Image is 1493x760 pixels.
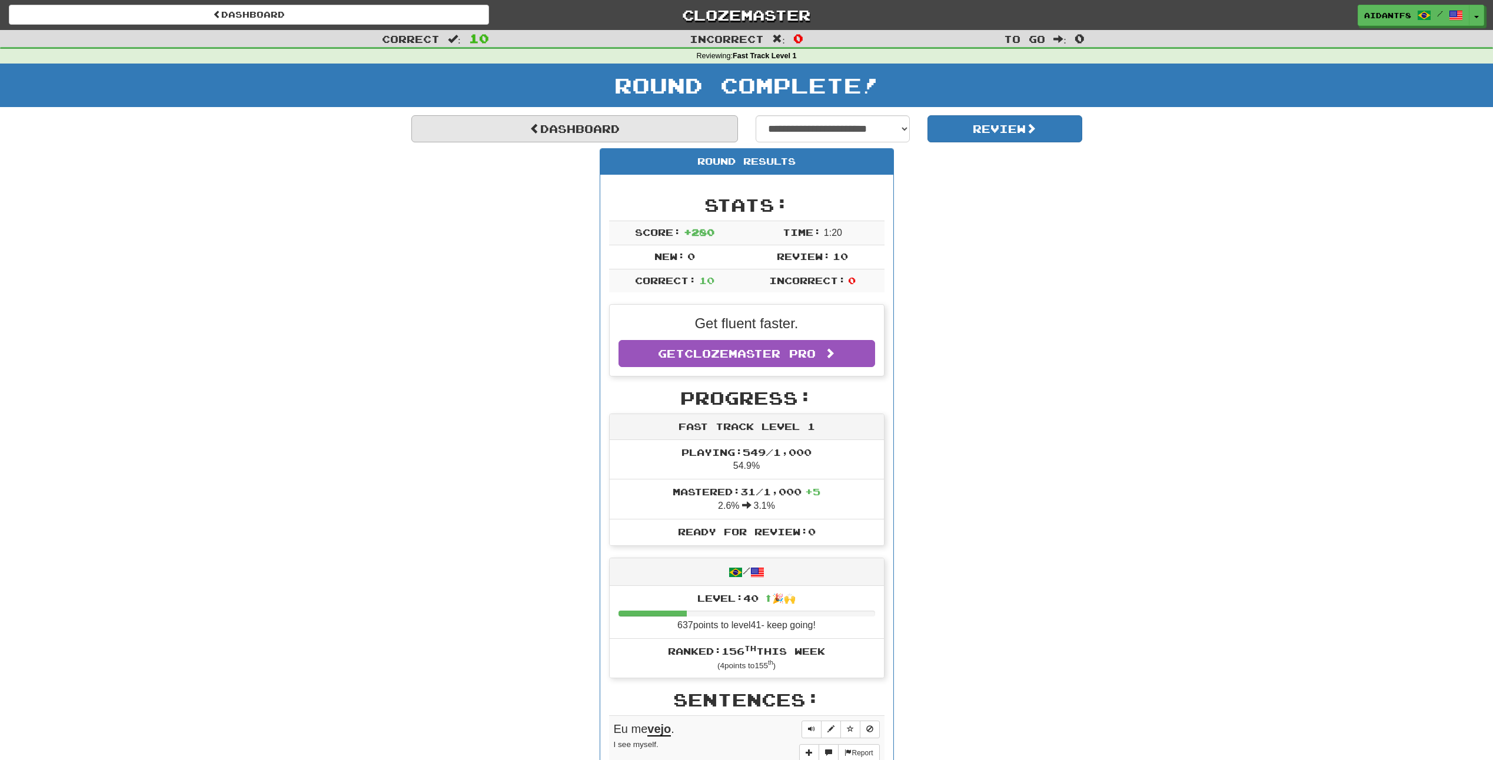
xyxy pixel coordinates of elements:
[769,275,846,286] span: Incorrect:
[1437,9,1443,18] span: /
[411,115,738,142] a: Dashboard
[687,251,695,262] span: 0
[647,722,671,736] u: vejo
[793,31,803,45] span: 0
[600,149,893,175] div: Round Results
[668,645,825,656] span: Ranked: 156 this week
[690,33,764,45] span: Incorrect
[772,34,785,44] span: :
[610,479,884,519] li: 2.6% 3.1%
[673,486,820,497] span: Mastered: 31 / 1,000
[1053,34,1066,44] span: :
[678,526,816,537] span: Ready for Review: 0
[469,31,489,45] span: 10
[733,52,797,60] strong: Fast Track Level 1
[382,33,440,45] span: Correct
[759,592,796,604] span: ⬆🎉🙌
[609,690,885,709] h2: Sentences:
[610,586,884,639] li: 637 points to level 41 - keep going!
[619,340,875,367] a: GetClozemaster Pro
[684,347,816,360] span: Clozemaster Pro
[610,558,884,586] div: /
[1364,10,1411,21] span: aidantf8
[783,226,821,238] span: Time:
[614,722,674,736] span: Eu me .
[1004,33,1045,45] span: To go
[1075,31,1085,45] span: 0
[802,721,822,738] button: Play sentence audio
[840,721,860,738] button: Toggle favorite
[777,251,830,262] span: Review:
[927,115,1082,142] button: Review
[9,5,489,25] a: Dashboard
[768,659,773,666] sup: th
[635,275,696,286] span: Correct:
[684,226,714,238] span: + 280
[609,388,885,408] h2: Progress:
[507,5,987,25] a: Clozemaster
[860,721,880,738] button: Toggle ignore
[805,486,820,497] span: + 5
[824,228,842,238] span: 1 : 20
[802,721,880,738] div: Sentence controls
[614,740,659,749] small: I see myself.
[610,440,884,480] li: 54.9%
[821,721,841,738] button: Edit sentence
[848,275,856,286] span: 0
[619,314,875,334] p: Get fluent faster.
[635,226,681,238] span: Score:
[1358,5,1469,26] a: aidantf8 /
[697,592,796,604] span: Level: 40
[681,446,812,458] span: Playing: 549 / 1,000
[448,34,461,44] span: :
[610,414,884,440] div: Fast Track Level 1
[654,251,685,262] span: New:
[4,74,1489,97] h1: Round Complete!
[744,644,756,652] sup: th
[609,195,885,215] h2: Stats:
[699,275,714,286] span: 10
[717,661,776,670] small: ( 4 points to 155 )
[833,251,848,262] span: 10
